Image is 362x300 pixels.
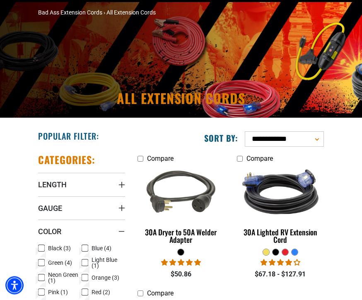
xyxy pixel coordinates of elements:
[237,270,324,280] div: $67.18 - $127.91
[138,270,224,280] div: $50.86
[38,9,324,17] nav: breadcrumbs
[5,276,24,295] div: Accessibility Menu
[138,229,224,244] div: 30A Dryer to 50A Welder Adapter
[38,92,324,105] h1: All Extension Cords
[237,154,324,232] img: black
[138,167,224,249] a: black 30A Dryer to 50A Welder Adapter
[137,154,225,232] img: black
[147,155,174,163] span: Compare
[106,10,156,16] span: All Extension Cords
[147,290,174,298] span: Compare
[92,246,111,252] span: Blue (4)
[204,133,238,144] label: Sort by:
[38,204,62,213] span: Gauge
[48,260,72,266] span: Green (4)
[38,197,125,220] summary: Gauge
[48,246,71,252] span: Black (3)
[38,131,99,142] h2: Popular Filter:
[92,257,122,269] span: Light Blue (1)
[38,10,102,16] a: Bad Ass Extension Cords
[92,275,119,281] span: Orange (3)
[38,154,95,167] h2: Categories:
[104,10,105,16] span: ›
[48,272,78,284] span: Neon Green (1)
[261,259,300,267] span: 4.11 stars
[48,290,68,295] span: Pink (1)
[92,290,110,295] span: Red (2)
[38,227,61,237] span: Color
[38,220,125,243] summary: Color
[237,167,324,249] a: black 30A Lighted RV Extension Cord
[237,229,324,244] div: 30A Lighted RV Extension Cord
[161,259,201,267] span: 5.00 stars
[246,155,273,163] span: Compare
[38,173,125,196] summary: Length
[38,180,67,190] span: Length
